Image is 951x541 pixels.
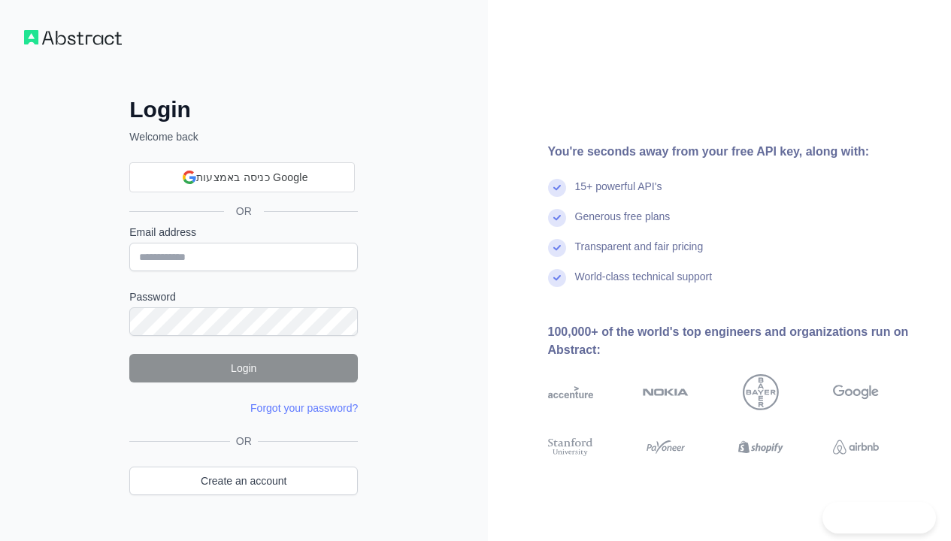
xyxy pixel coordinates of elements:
[250,402,358,414] a: Forgot your password?
[548,374,594,410] img: accenture
[643,374,689,410] img: nokia
[548,269,566,287] img: check mark
[575,239,704,269] div: Transparent and fair pricing
[575,209,671,239] div: Generous free plans
[129,354,358,382] button: Login
[833,374,879,410] img: google
[643,436,689,458] img: payoneer
[129,129,358,144] p: Welcome back
[548,143,928,161] div: You're seconds away from your free API key, along with:
[743,374,779,410] img: bayer
[230,434,258,449] span: OR
[575,269,713,299] div: World-class technical support
[129,96,358,123] h2: Login
[833,436,879,458] img: airbnb
[548,436,594,458] img: stanford university
[548,323,928,359] div: 100,000+ of the world's top engineers and organizations run on Abstract:
[575,179,662,209] div: 15+ powerful API's
[24,30,122,45] img: Workflow
[548,239,566,257] img: check mark
[738,436,784,458] img: shopify
[129,162,355,192] div: כניסה באמצעות Google
[548,179,566,197] img: check mark
[129,467,358,495] a: Create an account
[196,170,308,186] span: כניסה באמצעות Google
[822,502,936,533] iframe: Toggle Customer Support
[224,204,264,219] span: OR
[129,225,358,240] label: Email address
[129,289,358,304] label: Password
[548,209,566,227] img: check mark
